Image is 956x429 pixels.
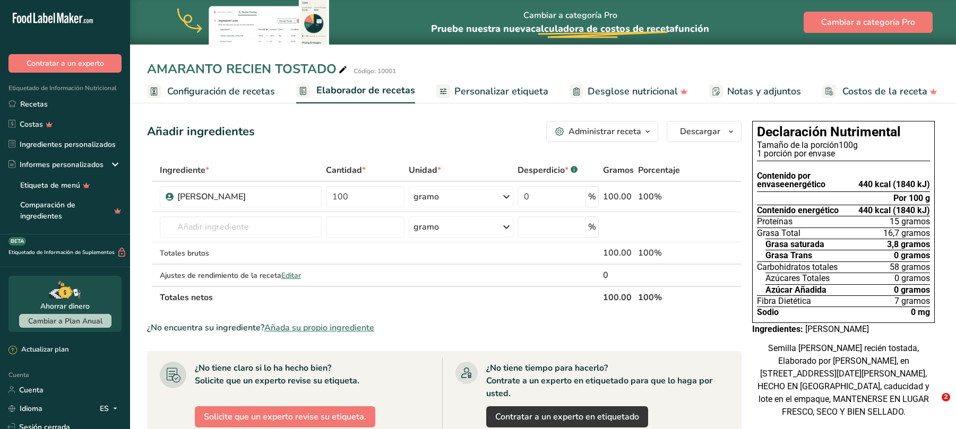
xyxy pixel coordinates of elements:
font: 2 [944,393,948,400]
font: ¿No tiene claro si lo ha hecho bien? [195,362,331,374]
font: Cambiar a categoría Pro [523,10,617,21]
font: Cambiar a categoría Pro [821,16,915,28]
font: Ingrediente [160,164,205,176]
font: Costos de la receta [842,85,927,98]
font: gramo [414,191,439,203]
font: Grasa Total [757,228,800,238]
font: Totales netos [160,292,213,303]
font: Cambiar a Plan Anual [28,316,102,326]
font: 100.00 [603,247,632,259]
a: Contratar a un experto en etiquetado [486,406,648,427]
button: Cambiar a Plan Anual [19,314,111,328]
font: Cantidad [326,164,362,176]
iframe: Chat en vivo de Intercom [920,393,945,418]
font: Tamaño de la porción [757,140,839,150]
font: ¿No tiene tiempo para hacerlo? [486,362,608,374]
font: Etiqueta de menú [20,180,80,190]
font: 100% [638,191,662,203]
font: ES [100,404,109,414]
font: Contratar a un experto [27,58,104,68]
font: calculadora de costos de receta [531,22,675,35]
font: Recetas [20,99,48,109]
font: 1 porción por envase [757,148,835,159]
font: Personalizar etiqueta [454,85,548,98]
font: Comparación de ingredientes [20,200,75,221]
font: 440 kcal (1840 kJ) [858,179,930,189]
font: Contrate a un experto en etiquetado para que lo haga por usted. [486,375,712,399]
font: Pruebe nuestra nueva [431,22,531,35]
font: Actualizar plan [21,345,68,354]
font: función [675,22,709,35]
a: Notas y adjuntos [709,80,801,103]
font: 3,8 gramos [887,239,930,249]
font: Carbohidratos totales [757,262,838,272]
font: Administrar receta [569,126,641,137]
font: 0 mg [911,307,930,317]
font: 58 gramos [890,262,930,272]
font: Azúcar Añadida [765,285,826,295]
font: 100g [839,140,858,150]
font: Elaborador de recetas [316,84,415,97]
font: Etiquetado de Información Nutricional [8,84,117,92]
font: Cuenta [19,385,44,395]
button: Administrar receta [546,121,658,142]
font: 0 gramos [894,273,930,283]
font: Idioma [20,404,42,414]
font: Grasa saturada [765,239,824,249]
font: Sodio [757,307,779,317]
button: Solicite que un experto revise su etiqueta. [195,406,375,427]
font: [PERSON_NAME] [805,324,869,334]
font: Etiquetado de Información de Suplementos [8,249,115,256]
font: Fibra Dietética [757,296,811,306]
font: Unidad [409,164,437,176]
font: Solicite que un experto revise su etiqueta. [204,411,366,423]
button: Contratar a un experto [8,54,122,73]
font: Editar [281,270,301,281]
font: 0 gramos [894,285,930,295]
font: Contratar a un experto en etiquetado [495,411,639,423]
font: Configuración de recetas [167,85,275,98]
font: Ahorrar dinero [40,301,90,311]
font: Ingredientes: [752,324,803,334]
a: Costos de la receta [822,80,937,103]
font: Azúcares Totales [765,273,830,283]
font: AMARANTO RECIEN TOSTADO [147,60,337,77]
font: Informes personalizados [20,160,104,170]
font: Grasa Trans [765,250,812,260]
font: 0 [603,269,608,281]
font: 100.00 [603,292,632,303]
font: [PERSON_NAME] [177,191,246,203]
font: 15 gramos [890,216,930,226]
font: ¿No encuentra su ingrediente? [147,322,264,334]
font: Contenido por envase [757,171,811,189]
font: Proteínas [757,216,793,226]
font: Por 100 g [893,193,930,203]
font: Porcentaje [638,164,680,176]
a: Configuración de recetas [147,80,275,103]
font: Semilla [PERSON_NAME] recién tostada, Elaborado por [PERSON_NAME], en [STREET_ADDRESS][DATE][PERS... [757,343,929,417]
font: Costas [20,119,43,129]
font: Ajustes de rendimiento de la receta [160,270,281,281]
font: Notas y adjuntos [727,85,801,98]
font: Añada su propio ingrediente [264,322,374,334]
font: 100% [638,292,662,303]
font: Ingredientes personalizados [20,139,116,150]
font: gramo [414,221,439,233]
font: Desglose nutricional [588,85,678,98]
font: Totales brutos [160,248,209,258]
font: Código: 10001 [354,67,396,75]
font: 7 gramos [894,296,930,306]
a: Desglose nutricional [570,80,688,103]
a: Personalizar etiqueta [436,80,548,103]
font: 16,7 gramos [883,228,930,238]
font: 0 gramos [894,250,930,260]
input: Añadir ingrediente [160,216,322,238]
font: Solicite que un experto revise su etiqueta. [195,375,359,387]
font: Gramos [603,164,634,176]
font: Descargar [680,126,720,137]
font: energético [785,179,825,189]
font: BETA [11,238,24,245]
a: Elaborador de recetas [296,78,415,104]
font: Desperdicio [518,164,565,176]
font: Cuenta [8,371,29,379]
